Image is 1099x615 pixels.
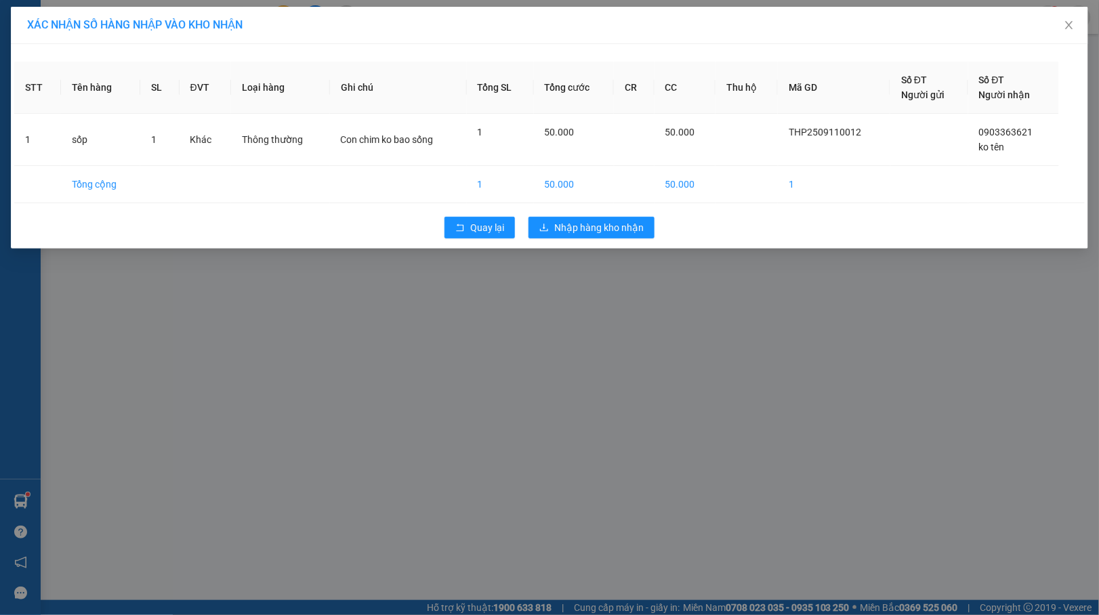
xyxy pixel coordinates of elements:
[140,62,179,114] th: SL
[61,114,140,166] td: sốp
[467,62,534,114] th: Tổng SL
[655,62,716,114] th: CC
[528,217,655,238] button: downloadNhập hàng kho nhận
[180,114,231,166] td: Khác
[901,75,927,85] span: Số ĐT
[665,127,695,137] span: 50.000
[539,223,549,234] span: download
[470,220,504,235] span: Quay lại
[1064,20,1075,30] span: close
[478,127,483,137] span: 1
[789,127,861,137] span: THP2509110012
[534,166,614,203] td: 50.000
[341,134,434,145] span: Con chim ko bao sống
[979,142,1005,152] span: ko tên
[901,89,945,100] span: Người gửi
[14,62,61,114] th: STT
[655,166,716,203] td: 50.000
[444,217,515,238] button: rollbackQuay lại
[979,75,1005,85] span: Số ĐT
[554,220,644,235] span: Nhập hàng kho nhận
[534,62,614,114] th: Tổng cước
[716,62,778,114] th: Thu hộ
[778,166,890,203] td: 1
[467,166,534,203] td: 1
[330,62,467,114] th: Ghi chú
[455,223,465,234] span: rollback
[614,62,655,114] th: CR
[61,62,140,114] th: Tên hàng
[180,62,231,114] th: ĐVT
[231,62,330,114] th: Loại hàng
[979,89,1031,100] span: Người nhận
[545,127,575,137] span: 50.000
[979,127,1033,137] span: 0903363621
[61,166,140,203] td: Tổng cộng
[27,18,243,31] span: XÁC NHẬN SỐ HÀNG NHẬP VÀO KHO NHẬN
[231,114,330,166] td: Thông thường
[1050,7,1088,45] button: Close
[151,134,157,145] span: 1
[14,114,61,166] td: 1
[778,62,890,114] th: Mã GD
